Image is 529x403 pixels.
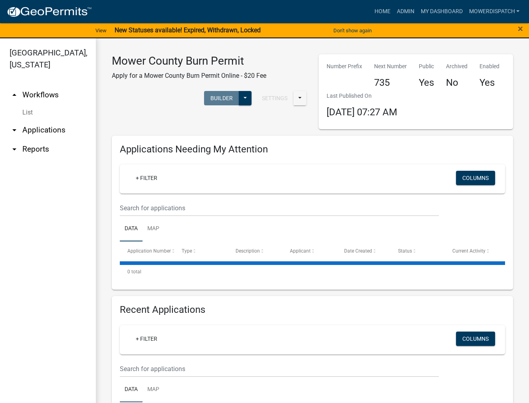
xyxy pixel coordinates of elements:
p: Enabled [479,62,499,71]
h4: Yes [419,77,434,89]
strong: New Statuses available! Expired, Withdrawn, Locked [115,26,261,34]
span: Type [182,248,192,254]
h4: Yes [479,77,499,89]
datatable-header-cell: Status [390,241,445,261]
span: Description [236,248,260,254]
span: × [518,23,523,34]
span: [DATE] 07:27 AM [327,107,397,118]
button: Columns [456,332,495,346]
h4: Recent Applications [120,304,505,316]
p: Archived [446,62,468,71]
input: Search for applications [120,361,439,377]
a: View [92,24,110,37]
h3: Mower County Burn Permit [112,54,266,68]
div: 0 total [120,262,505,282]
datatable-header-cell: Applicant [282,241,337,261]
a: Data [120,377,143,403]
input: Search for applications [120,200,439,216]
a: + Filter [129,332,164,346]
p: Public [419,62,434,71]
datatable-header-cell: Type [174,241,228,261]
h4: No [446,77,468,89]
span: Application Number [127,248,171,254]
i: arrow_drop_up [10,90,19,100]
a: Map [143,377,164,403]
button: Builder [204,91,239,105]
a: Data [120,216,143,242]
h4: 735 [374,77,407,89]
button: Columns [456,171,495,185]
a: MowerDispatch [466,4,523,19]
button: Don't show again [330,24,375,37]
p: Next Number [374,62,407,71]
a: Map [143,216,164,242]
span: Applicant [290,248,311,254]
p: Apply for a Mower County Burn Permit Online - $20 Fee [112,71,266,81]
p: Number Prefix [327,62,362,71]
datatable-header-cell: Current Activity [444,241,499,261]
a: Admin [393,4,417,19]
datatable-header-cell: Date Created [336,241,390,261]
p: Last Published On [327,92,397,100]
i: arrow_drop_down [10,144,19,154]
button: Close [518,24,523,34]
span: Date Created [344,248,372,254]
a: My Dashboard [417,4,466,19]
datatable-header-cell: Description [228,241,282,261]
span: Status [398,248,412,254]
a: Home [371,4,393,19]
h4: Applications Needing My Attention [120,144,505,155]
a: + Filter [129,171,164,185]
button: Settings [256,91,294,105]
span: Current Activity [452,248,485,254]
i: arrow_drop_down [10,125,19,135]
datatable-header-cell: Application Number [120,241,174,261]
